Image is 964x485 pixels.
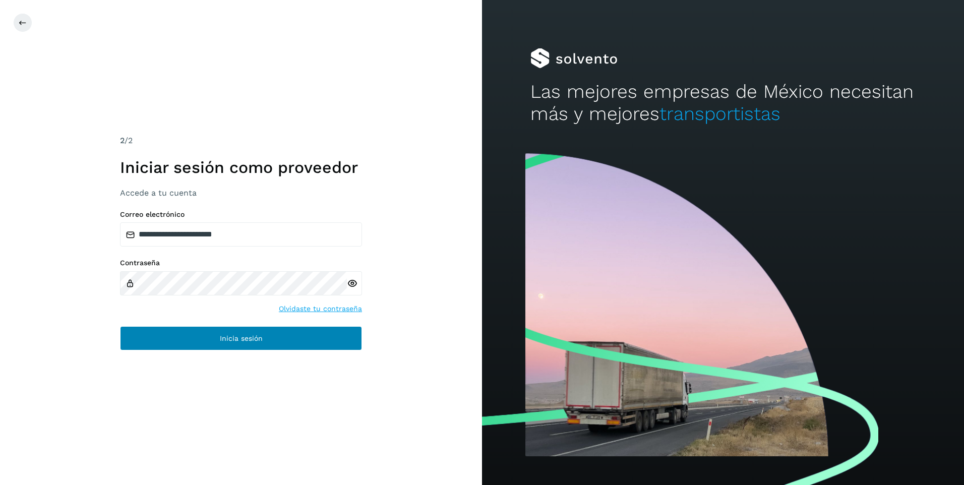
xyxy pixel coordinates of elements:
[530,81,916,126] h2: Las mejores empresas de México necesitan más y mejores
[220,335,263,342] span: Inicia sesión
[120,326,362,350] button: Inicia sesión
[120,136,125,145] span: 2
[120,188,362,198] h3: Accede a tu cuenta
[279,304,362,314] a: Olvidaste tu contraseña
[120,135,362,147] div: /2
[120,210,362,219] label: Correo electrónico
[120,158,362,177] h1: Iniciar sesión como proveedor
[120,259,362,267] label: Contraseña
[659,103,780,125] span: transportistas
